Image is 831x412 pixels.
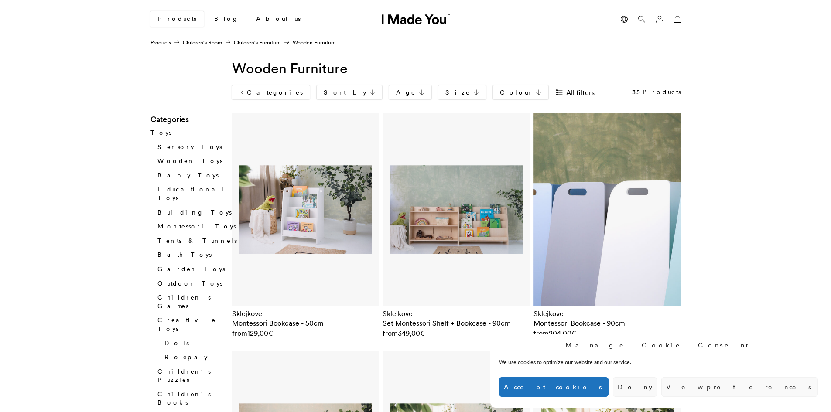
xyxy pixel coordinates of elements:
a: Sort by [317,85,382,99]
p: Products [632,88,681,97]
a: Outdoor Toys [157,279,222,287]
img: Montessori Bookcase - 90cm [533,113,681,306]
img: Montessori Bookcase - 50cm [239,123,372,296]
div: Sklejkove [383,309,530,318]
a: Blog [207,12,246,27]
button: Deny [613,377,657,397]
h1: Wooden Furniture [232,59,681,78]
a: Wooden Toys [157,157,222,165]
a: Building Toys [157,208,232,216]
bdi: 204,00 [549,329,576,337]
a: Educational Toys [157,185,225,202]
span: € [571,329,576,337]
a: Roleplay [164,353,208,361]
a: All filters [555,85,602,99]
a: About us [249,12,308,27]
span: from [232,328,275,338]
a: Toys [150,129,171,136]
a: Creative Toys [157,316,216,333]
a: Size [438,85,486,99]
span: from [383,328,427,338]
a: Dolls [164,339,189,347]
a: Children's Furniture [234,39,281,46]
a: Children's Puzzles [157,367,211,384]
h2: Montessori Bookcase - 50cm [232,318,380,328]
a: Categories [232,85,310,99]
span: from [533,328,578,338]
span: € [268,329,273,337]
bdi: 129,00 [247,329,273,337]
button: Accept cookies [499,377,609,397]
h2: Montessori Bookcase - 90cm [533,318,681,328]
button: View preferences [661,377,818,397]
nav: Wooden Furniture [150,39,336,47]
a: Sklejkove Montessori Bookcase - 50cm from129,00€ [232,309,380,338]
div: Sklejkove [533,309,681,318]
h2: Set Montessori Shelf + Bookcase - 90cm [383,318,530,328]
bdi: 349,00 [398,329,425,337]
a: Children's Games [157,293,211,310]
a: Products [150,39,171,46]
a: Children's Room [183,39,222,46]
div: Manage Cookie Consent [565,340,752,350]
span: 35 [632,88,643,96]
div: Sklejkove [232,309,380,318]
a: Sklejkove Set Montessori Shelf + Bookcase - 90cm from349,00€ [383,309,530,338]
a: Montessori Toys [157,222,236,230]
a: Set Montessori Shelf + Bookcase - 90cm [383,113,530,306]
a: Baby Toys [157,171,219,179]
a: Bath Toys [157,251,212,259]
a: Sklejkove Montessori Bookcase - 90cm from204,00€ [533,309,681,338]
img: Set Montessori Shelf + Bookcase - 90cm [390,123,523,296]
div: We use cookies to optimize our website and our service. [499,358,688,366]
h3: Categories [150,113,242,125]
a: Children's Books [157,390,211,407]
a: Montessori Bookcase - 50cm [232,113,380,306]
a: Products [150,11,204,27]
a: Sensory Toys [157,143,222,150]
span: € [420,329,425,337]
a: Age [389,85,431,99]
a: Colour [493,85,548,99]
a: Garden Toys [157,265,225,273]
a: Tents & Tunnels [157,237,237,245]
